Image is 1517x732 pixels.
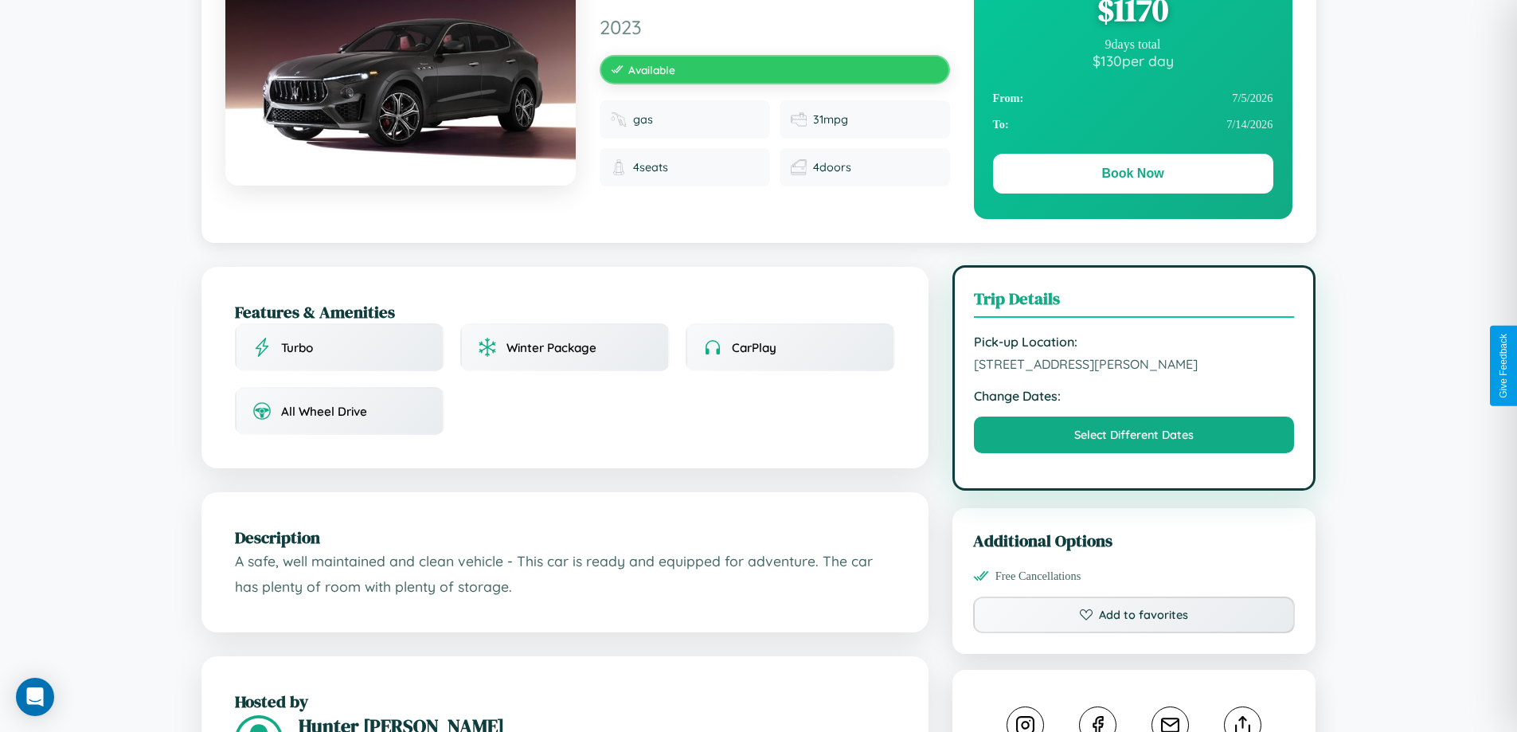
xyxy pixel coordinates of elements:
[611,112,627,127] img: Fuel type
[974,334,1295,350] strong: Pick-up Location:
[235,526,895,549] h2: Description
[281,404,367,419] span: All Wheel Drive
[611,159,627,175] img: Seats
[506,340,596,355] span: Winter Package
[235,300,895,323] h2: Features & Amenities
[974,417,1295,453] button: Select Different Dates
[813,160,851,174] span: 4 doors
[974,356,1295,372] span: [STREET_ADDRESS][PERSON_NAME]
[995,570,1081,583] span: Free Cancellations
[633,112,653,127] span: gas
[973,597,1296,633] button: Add to favorites
[993,92,1024,105] strong: From:
[993,112,1273,138] div: 7 / 14 / 2026
[791,112,807,127] img: Fuel efficiency
[974,388,1295,404] strong: Change Dates:
[993,85,1273,112] div: 7 / 5 / 2026
[791,159,807,175] img: Doors
[973,529,1296,552] h3: Additional Options
[993,37,1273,52] div: 9 days total
[633,160,668,174] span: 4 seats
[600,15,950,39] span: 2023
[235,690,895,713] h2: Hosted by
[235,549,895,599] p: A safe, well maintained and clean vehicle - This car is ready and equipped for adventure. The car...
[993,118,1009,131] strong: To:
[16,678,54,716] div: Open Intercom Messenger
[974,287,1295,318] h3: Trip Details
[281,340,313,355] span: Turbo
[732,340,776,355] span: CarPlay
[993,52,1273,69] div: $ 130 per day
[628,63,675,76] span: Available
[1498,334,1509,398] div: Give Feedback
[993,154,1273,194] button: Book Now
[813,112,848,127] span: 31 mpg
